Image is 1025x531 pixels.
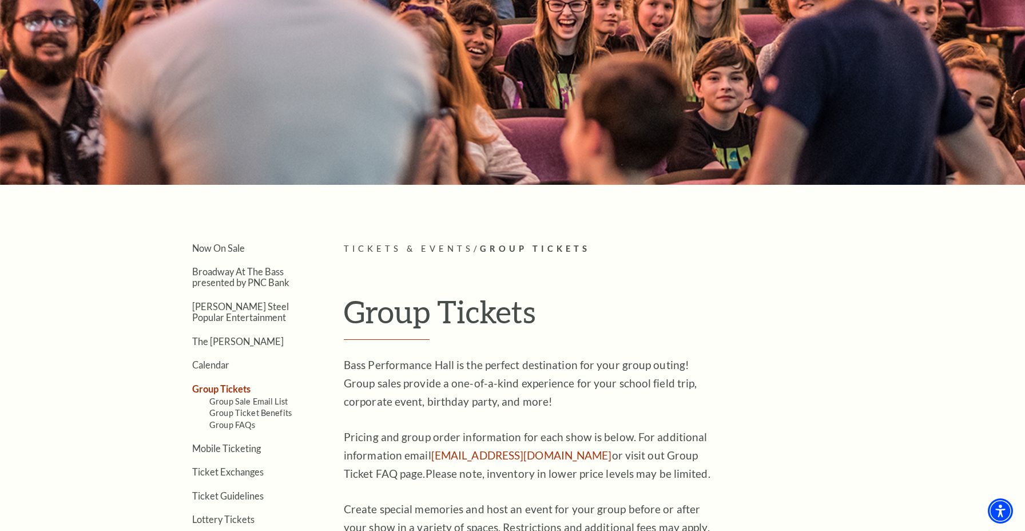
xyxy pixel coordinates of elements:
span: Tickets & Events [344,244,474,253]
span: Group Tickets [480,244,590,253]
p: Please note, inventory in lower price levels may be limited. [344,428,716,483]
a: Mobile Ticketing [192,443,261,454]
a: Group FAQs [209,420,255,430]
a: Calendar [192,359,229,370]
p: Bass Performance Hall is the perfect destination for your group outing! Group sales provide a one... [344,356,716,411]
a: [EMAIL_ADDRESS][DOMAIN_NAME] [431,449,612,462]
a: The [PERSON_NAME] [192,336,284,347]
a: Broadway At The Bass presented by PNC Bank [192,266,289,288]
a: Ticket Guidelines [192,490,264,501]
h1: Group Tickets [344,293,867,340]
span: Pricing and group order information for each show is below. For additional information email or v... [344,430,707,480]
a: [PERSON_NAME] Steel Popular Entertainment [192,301,289,323]
p: / [344,242,867,256]
div: Accessibility Menu [988,498,1013,524]
a: Ticket Exchanges [192,466,264,477]
a: Group Sale Email List [209,397,288,406]
a: Now On Sale [192,243,245,253]
a: Group Ticket Benefits [209,408,292,418]
a: Group Tickets [192,383,251,394]
a: Lottery Tickets [192,514,255,525]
